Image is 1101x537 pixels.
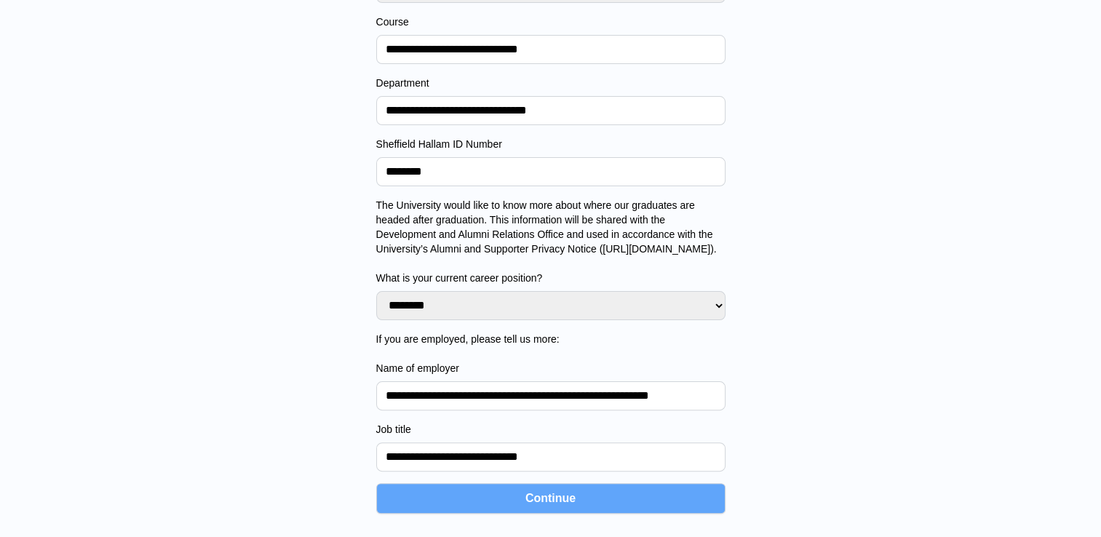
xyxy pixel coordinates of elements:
[376,137,726,151] label: Sheffield Hallam ID Number
[376,422,726,437] label: Job title
[376,76,726,90] label: Department
[376,198,726,285] label: The University would like to know more about where our graduates are headed after graduation. Thi...
[376,483,726,514] button: Continue
[376,15,726,29] label: Course
[376,332,726,375] label: If you are employed, please tell us more: Name of employer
